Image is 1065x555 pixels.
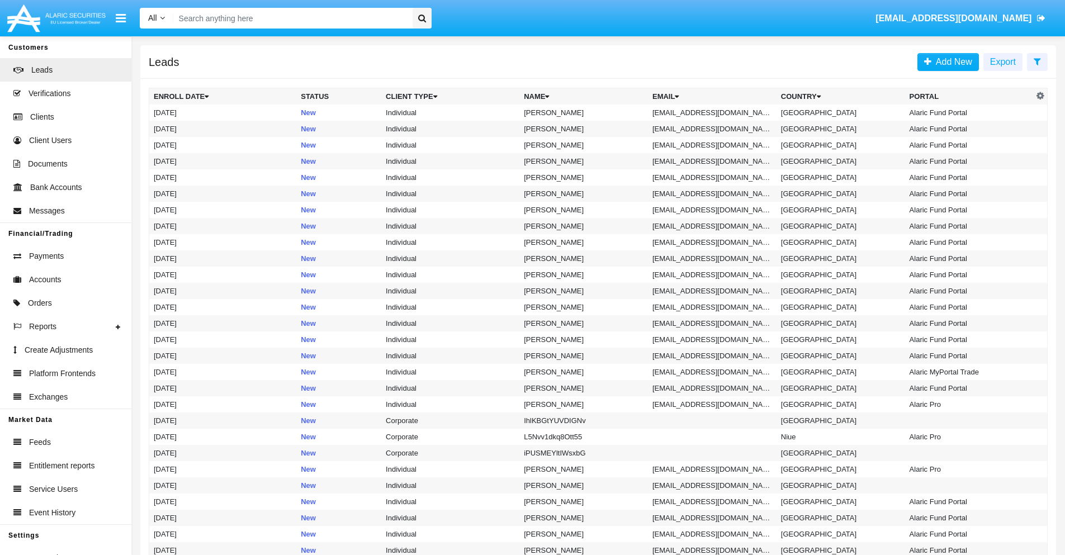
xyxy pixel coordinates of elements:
td: [DATE] [149,526,297,542]
td: Alaric Fund Portal [905,315,1034,331]
td: [DATE] [149,121,297,137]
td: Alaric Fund Portal [905,283,1034,299]
td: New [296,105,381,121]
td: [EMAIL_ADDRESS][DOMAIN_NAME] [648,526,777,542]
td: New [296,348,381,364]
td: [PERSON_NAME] [519,510,648,526]
td: Niue [777,429,905,445]
td: [PERSON_NAME] [519,477,648,494]
span: Client Users [29,135,72,146]
td: [GEOGRAPHIC_DATA] [777,186,905,202]
td: New [296,315,381,331]
td: [GEOGRAPHIC_DATA] [777,121,905,137]
td: [EMAIL_ADDRESS][DOMAIN_NAME] [648,283,777,299]
td: [PERSON_NAME] [519,169,648,186]
td: New [296,526,381,542]
td: New [296,299,381,315]
td: [DATE] [149,234,297,250]
td: [DATE] [149,267,297,283]
td: [DATE] [149,348,297,364]
span: Add New [931,57,972,67]
td: [PERSON_NAME] [519,121,648,137]
td: Alaric Fund Portal [905,348,1034,364]
td: Alaric Pro [905,396,1034,412]
span: Event History [29,507,75,519]
td: New [296,186,381,202]
td: [PERSON_NAME] [519,331,648,348]
span: Clients [30,111,54,123]
span: Entitlement reports [29,460,95,472]
td: [PERSON_NAME] [519,202,648,218]
td: Alaric Fund Portal [905,202,1034,218]
td: Alaric Fund Portal [905,121,1034,137]
td: [GEOGRAPHIC_DATA] [777,380,905,396]
td: [EMAIL_ADDRESS][DOMAIN_NAME][PERSON_NAME] [648,364,777,380]
td: Individual [381,494,519,510]
td: Alaric Fund Portal [905,234,1034,250]
td: [EMAIL_ADDRESS][DOMAIN_NAME] [648,234,777,250]
td: [DATE] [149,315,297,331]
td: Individual [381,380,519,396]
td: New [296,364,381,380]
td: [DATE] [149,137,297,153]
span: Payments [29,250,64,262]
a: Add New [917,53,979,71]
td: iPUSMEYltIWsxbG [519,445,648,461]
span: Service Users [29,483,78,495]
td: [DATE] [149,105,297,121]
td: Individual [381,218,519,234]
td: [EMAIL_ADDRESS][DOMAIN_NAME] [648,186,777,202]
td: [EMAIL_ADDRESS][DOMAIN_NAME] [648,494,777,510]
td: Alaric Fund Portal [905,299,1034,315]
td: New [296,510,381,526]
td: [PERSON_NAME] [519,105,648,121]
td: Alaric Fund Portal [905,526,1034,542]
span: Create Adjustments [25,344,93,356]
td: New [296,461,381,477]
td: [PERSON_NAME] [519,153,648,169]
td: [EMAIL_ADDRESS][DOMAIN_NAME] [648,121,777,137]
td: New [296,396,381,412]
td: [EMAIL_ADDRESS][DOMAIN_NAME] [648,331,777,348]
td: New [296,218,381,234]
td: [DATE] [149,283,297,299]
span: Exchanges [29,391,68,403]
td: [EMAIL_ADDRESS][DOMAIN_NAME] [648,315,777,331]
td: [GEOGRAPHIC_DATA] [777,283,905,299]
td: [DATE] [149,412,297,429]
td: [GEOGRAPHIC_DATA] [777,250,905,267]
td: [PERSON_NAME] [519,137,648,153]
td: [PERSON_NAME] [519,250,648,267]
td: Alaric Fund Portal [905,267,1034,283]
td: [EMAIL_ADDRESS][DOMAIN_NAME] [648,153,777,169]
span: Accounts [29,274,61,286]
td: [DATE] [149,250,297,267]
td: New [296,429,381,445]
td: [PERSON_NAME] [519,234,648,250]
td: [EMAIL_ADDRESS][DOMAIN_NAME] [648,169,777,186]
td: [EMAIL_ADDRESS][DOMAIN_NAME] [648,461,777,477]
td: [EMAIL_ADDRESS][DOMAIN_NAME] [648,250,777,267]
td: [DATE] [149,331,297,348]
td: [GEOGRAPHIC_DATA] [777,137,905,153]
td: [DATE] [149,186,297,202]
th: Status [296,88,381,105]
td: [EMAIL_ADDRESS][DOMAIN_NAME] [648,348,777,364]
td: Individual [381,348,519,364]
td: [GEOGRAPHIC_DATA] [777,299,905,315]
td: [GEOGRAPHIC_DATA] [777,510,905,526]
td: Individual [381,283,519,299]
th: Country [777,88,905,105]
td: [PERSON_NAME] [519,461,648,477]
td: Individual [381,267,519,283]
td: New [296,494,381,510]
td: [EMAIL_ADDRESS][DOMAIN_NAME] [648,137,777,153]
td: [GEOGRAPHIC_DATA] [777,494,905,510]
td: Individual [381,331,519,348]
td: [DATE] [149,477,297,494]
h5: Leads [149,58,179,67]
span: Platform Frontends [29,368,96,380]
td: [EMAIL_ADDRESS][DOMAIN_NAME] [648,105,777,121]
td: [DATE] [149,396,297,412]
td: [GEOGRAPHIC_DATA] [777,267,905,283]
